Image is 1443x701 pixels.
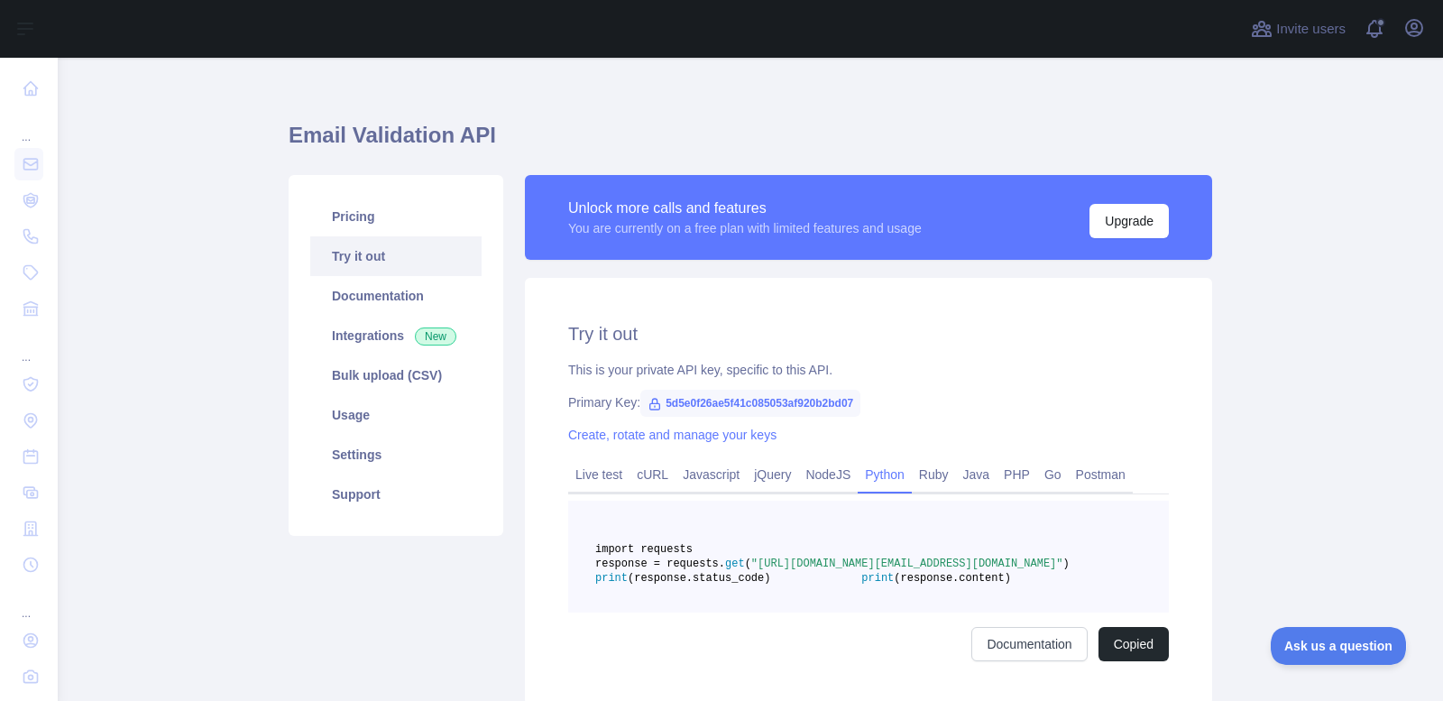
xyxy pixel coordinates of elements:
[630,460,676,489] a: cURL
[861,572,894,585] span: print
[997,460,1037,489] a: PHP
[912,460,956,489] a: Ruby
[310,475,482,514] a: Support
[1069,460,1133,489] a: Postman
[595,572,628,585] span: print
[568,393,1169,411] div: Primary Key:
[858,460,912,489] a: Python
[568,321,1169,346] h2: Try it out
[568,428,777,442] a: Create, rotate and manage your keys
[14,328,43,364] div: ...
[1276,19,1346,40] span: Invite users
[1089,204,1169,238] button: Upgrade
[415,327,456,346] span: New
[640,390,860,417] span: 5d5e0f26ae5f41c085053af920b2bd07
[628,572,770,585] span: (response.status_code)
[568,198,922,219] div: Unlock more calls and features
[894,572,1011,585] span: (response.content)
[725,558,745,570] span: get
[310,236,482,276] a: Try it out
[289,121,1212,164] h1: Email Validation API
[1063,558,1070,570] span: )
[310,197,482,236] a: Pricing
[568,460,630,489] a: Live test
[568,219,922,237] div: You are currently on a free plan with limited features and usage
[310,355,482,395] a: Bulk upload (CSV)
[310,395,482,435] a: Usage
[751,558,1063,570] span: "[URL][DOMAIN_NAME][EMAIL_ADDRESS][DOMAIN_NAME]"
[595,558,725,570] span: response = requests.
[676,460,747,489] a: Javascript
[14,108,43,144] div: ...
[956,460,997,489] a: Java
[745,558,751,570] span: (
[1247,14,1349,43] button: Invite users
[1037,460,1069,489] a: Go
[14,585,43,621] div: ...
[310,316,482,355] a: Integrations New
[971,627,1087,661] a: Documentation
[798,460,858,489] a: NodeJS
[1271,627,1407,665] iframe: Toggle Customer Support
[1098,627,1169,661] button: Copied
[747,460,798,489] a: jQuery
[310,435,482,475] a: Settings
[310,276,482,316] a: Documentation
[595,543,693,556] span: import requests
[568,361,1169,379] div: This is your private API key, specific to this API.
